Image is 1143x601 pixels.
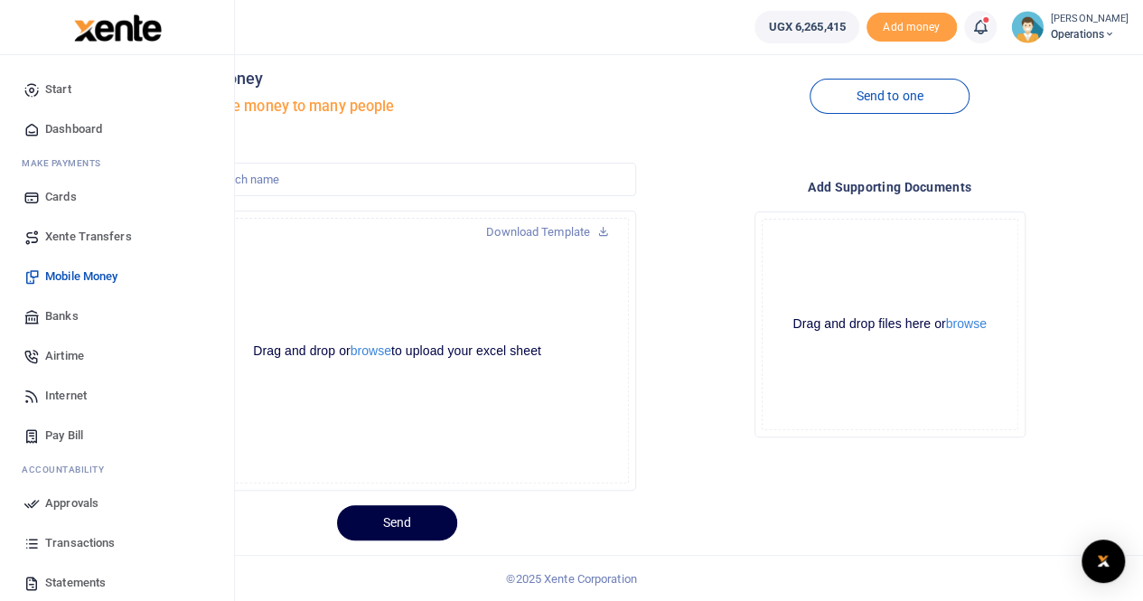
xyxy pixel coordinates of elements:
[31,156,101,170] span: ake Payments
[337,505,457,540] button: Send
[14,257,220,296] a: Mobile Money
[867,13,957,42] span: Add money
[14,70,220,109] a: Start
[14,455,220,484] li: Ac
[14,376,220,416] a: Internet
[946,317,987,330] button: browse
[1011,11,1044,43] img: profile-user
[14,336,220,376] a: Airtime
[14,296,220,336] a: Banks
[45,574,106,592] span: Statements
[45,228,132,246] span: Xente Transfers
[351,344,391,357] button: browse
[45,494,98,512] span: Approvals
[14,523,220,563] a: Transactions
[158,69,636,89] h4: Mobile Money
[754,11,858,43] a: UGX 6,265,415
[867,13,957,42] li: Toup your wallet
[1051,26,1129,42] span: Operations
[747,11,866,43] li: Wallet ballance
[14,109,220,149] a: Dashboard
[45,427,83,445] span: Pay Bill
[14,416,220,455] a: Pay Bill
[158,98,636,116] h5: Send mobile money to many people
[45,347,84,365] span: Airtime
[810,79,969,114] a: Send to one
[472,218,623,247] a: Download Template
[45,387,87,405] span: Internet
[14,177,220,217] a: Cards
[1011,11,1129,43] a: profile-user [PERSON_NAME] Operations
[45,307,79,325] span: Banks
[14,149,220,177] li: M
[768,18,845,36] span: UGX 6,265,415
[45,80,71,99] span: Start
[45,120,102,138] span: Dashboard
[158,163,636,197] input: Create a batch name
[35,463,104,476] span: countability
[763,315,1017,333] div: Drag and drop files here or
[166,343,628,360] div: Drag and drop or to upload your excel sheet
[1051,12,1129,27] small: [PERSON_NAME]
[45,534,115,552] span: Transactions
[72,20,162,33] a: logo-small logo-large logo-large
[74,14,162,42] img: logo-large
[45,188,77,206] span: Cards
[867,19,957,33] a: Add money
[158,211,636,491] div: File Uploader
[14,484,220,523] a: Approvals
[651,177,1129,197] h4: Add supporting Documents
[45,268,117,286] span: Mobile Money
[14,217,220,257] a: Xente Transfers
[754,211,1026,437] div: File Uploader
[1082,540,1125,583] div: Open Intercom Messenger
